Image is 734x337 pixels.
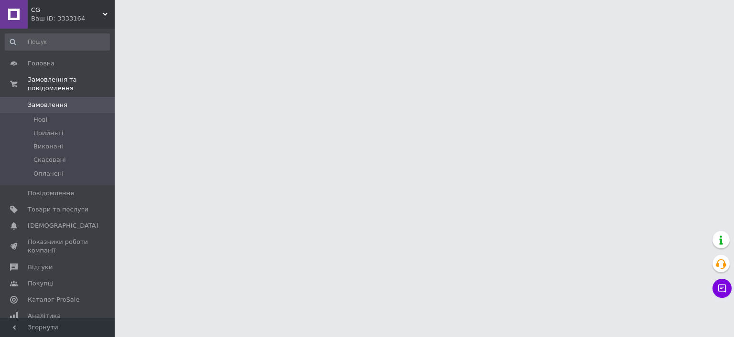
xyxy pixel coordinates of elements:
span: Прийняті [33,129,63,137]
span: Показники роботи компанії [28,238,88,255]
span: CG [31,6,103,14]
span: Скасовані [33,156,66,164]
span: Відгуки [28,263,53,272]
span: Аналітика [28,312,61,320]
span: Виконані [33,142,63,151]
span: Нові [33,116,47,124]
span: Замовлення та повідомлення [28,75,115,93]
span: Покупці [28,279,54,288]
span: Повідомлення [28,189,74,198]
button: Чат з покупцем [712,279,732,298]
span: [DEMOGRAPHIC_DATA] [28,221,98,230]
span: Товари та послуги [28,205,88,214]
span: Головна [28,59,54,68]
div: Ваш ID: 3333164 [31,14,115,23]
span: Замовлення [28,101,67,109]
span: Оплачені [33,169,64,178]
span: Каталог ProSale [28,295,79,304]
input: Пошук [5,33,110,51]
